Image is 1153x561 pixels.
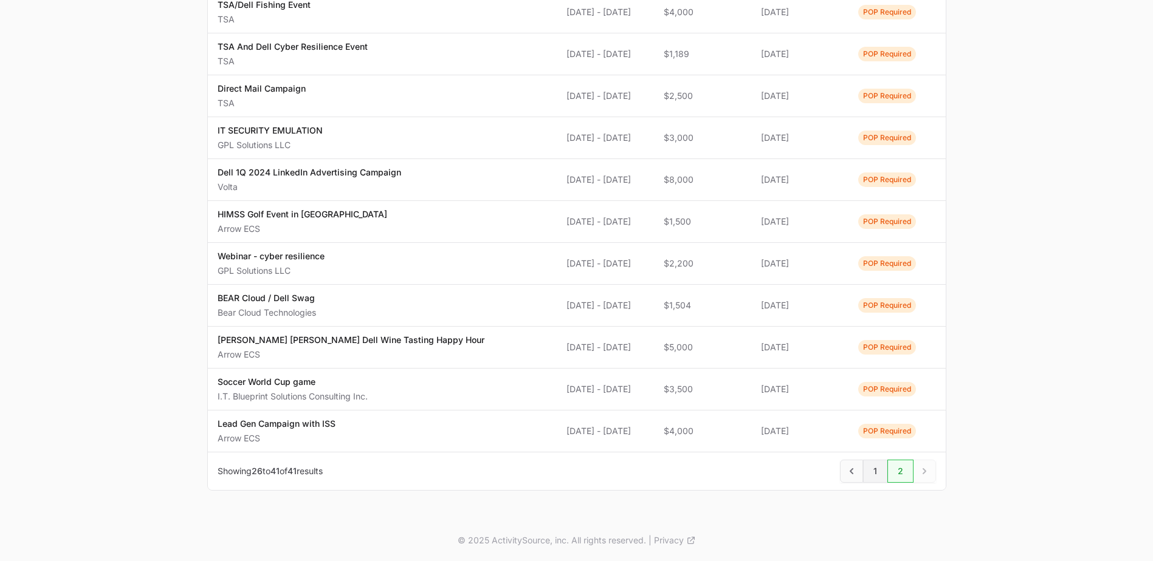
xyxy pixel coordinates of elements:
[218,334,484,346] p: [PERSON_NAME] [PERSON_NAME] Dell Wine Tasting Happy Hour
[664,299,742,311] span: $1,504
[218,465,323,477] p: Showing to of results
[566,383,644,395] span: [DATE] - [DATE]
[654,534,696,546] a: Privacy
[664,216,742,228] span: $1,500
[761,425,839,437] span: [DATE]
[218,376,368,388] p: Soccer World Cup game
[863,460,887,483] span: 1
[761,341,839,353] span: [DATE]
[761,216,839,228] span: [DATE]
[218,83,306,95] p: Direct Mail Campaign
[566,299,644,311] span: [DATE] - [DATE]
[664,341,742,353] span: $5,000
[761,299,839,311] span: [DATE]
[761,257,839,270] span: [DATE]
[218,55,368,67] p: TSA
[761,90,839,102] span: [DATE]
[458,534,646,546] p: © 2025 ActivitySource, inc. All rights reserved.
[858,424,916,438] span: Activity Status
[566,216,644,228] span: [DATE] - [DATE]
[218,292,316,304] p: BEAR Cloud / Dell Swag
[566,132,644,144] span: [DATE] - [DATE]
[761,48,839,60] span: [DATE]
[664,6,742,18] span: $4,000
[761,383,839,395] span: [DATE]
[566,6,644,18] span: [DATE] - [DATE]
[858,5,916,19] span: Activity Status
[664,383,742,395] span: $3,500
[858,47,916,61] span: Activity Status
[858,214,916,229] span: Activity Status
[218,432,336,444] p: Arrow ECS
[218,139,323,151] p: GPL Solutions LLC
[218,181,401,193] p: Volta
[218,390,368,403] p: I.T. Blueprint Solutions Consulting Inc.
[858,256,916,271] span: Activity Status
[887,460,914,483] span: 2
[218,41,368,53] p: TSA And Dell Cyber Resilience Event
[218,124,323,137] p: IT SECURITY EMULATION
[270,466,280,476] span: 41
[649,534,652,546] span: |
[287,466,297,476] span: 41
[218,166,401,178] p: Dell 1Q 2024 LinkedIn Advertising Campaign
[218,265,325,277] p: GPL Solutions LLC
[218,250,325,262] p: Webinar - cyber resilience
[664,425,742,437] span: $4,000
[858,89,916,103] span: Activity Status
[858,298,916,313] span: Activity Status
[664,90,742,102] span: $2,500
[761,6,839,18] span: [DATE]
[664,174,742,186] span: $8,000
[218,418,336,430] p: Lead Gen Campaign with ISS
[566,90,644,102] span: [DATE] - [DATE]
[566,257,644,270] span: [DATE] - [DATE]
[566,341,644,353] span: [DATE] - [DATE]
[858,382,916,396] span: Activity Status
[218,223,387,235] p: Arrow ECS
[566,174,644,186] span: [DATE] - [DATE]
[858,131,916,145] span: Activity Status
[858,172,916,187] span: Activity Status
[664,132,742,144] span: $3,000
[566,425,644,437] span: [DATE] - [DATE]
[252,466,263,476] span: 26
[218,208,387,220] p: HIMSS Golf Event in [GEOGRAPHIC_DATA]
[664,257,742,270] span: $2,200
[761,174,839,186] span: [DATE]
[566,48,644,60] span: [DATE] - [DATE]
[664,48,742,60] span: $1,189
[858,340,916,355] span: Activity Status
[840,460,863,483] span: Previous
[761,132,839,144] span: [DATE]
[218,307,316,319] p: Bear Cloud Technologies
[218,13,311,25] p: TSA
[218,97,306,109] p: TSA
[218,348,484,361] p: Arrow ECS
